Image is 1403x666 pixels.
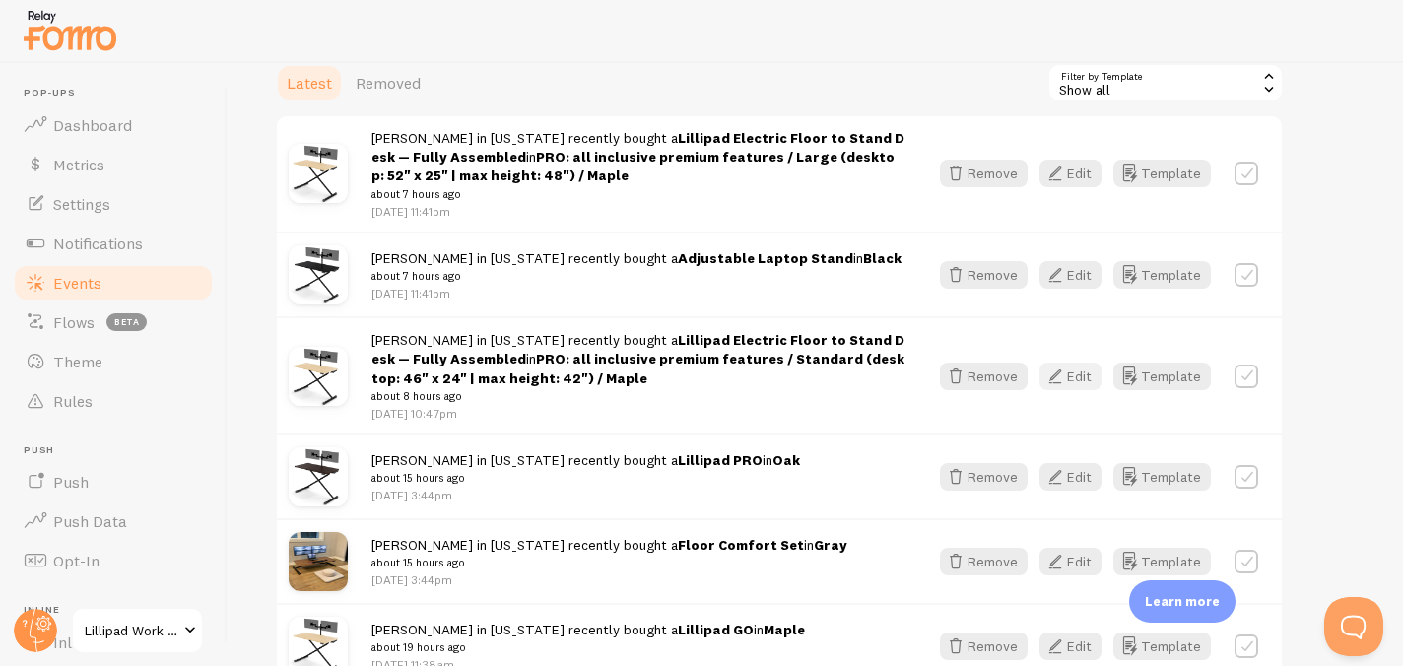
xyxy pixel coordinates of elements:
[106,313,147,331] span: beta
[12,541,215,580] a: Opt-In
[1047,63,1284,102] div: Show all
[371,331,904,367] a: Lillipad Electric Floor to Stand Desk — Fully Assembled
[12,342,215,381] a: Theme
[371,148,895,184] strong: PRO: all inclusive premium features / Large (desktop: 52" x 25" | max height: 48") / Maple
[1039,548,1113,575] a: Edit
[678,249,853,267] a: Adjustable Laptop Stand
[289,532,348,591] img: Lillipad_floor_cushion_yoga_pillow_small.jpg
[1113,548,1211,575] button: Template
[53,391,93,411] span: Rules
[371,487,800,503] p: [DATE] 3:44pm
[371,536,847,572] span: [PERSON_NAME] in [US_STATE] recently bought a in
[371,451,800,488] span: [PERSON_NAME] in [US_STATE] recently bought a in
[1039,160,1113,187] a: Edit
[371,638,805,656] small: about 19 hours ago
[772,451,800,469] strong: Oak
[289,447,348,506] img: Lillipad42Oak1.jpg
[1113,633,1211,660] button: Template
[53,155,104,174] span: Metrics
[1039,363,1102,390] button: Edit
[287,73,332,93] span: Latest
[371,350,904,386] strong: PRO: all inclusive premium features / Standard (desktop: 46" x 24" | max height: 42") / Maple
[24,604,215,617] span: Inline
[371,405,904,422] p: [DATE] 10:47pm
[85,619,178,642] span: Lillipad Work Solutions
[371,387,904,405] small: about 8 hours ago
[1145,592,1220,611] p: Learn more
[678,621,754,638] a: Lillipad GO
[53,551,100,570] span: Opt-In
[371,571,847,588] p: [DATE] 3:44pm
[12,462,215,501] a: Push
[53,511,127,531] span: Push Data
[71,607,204,654] a: Lillipad Work Solutions
[371,185,904,203] small: about 7 hours ago
[24,444,215,457] span: Push
[53,115,132,135] span: Dashboard
[371,129,904,166] a: Lillipad Electric Floor to Stand Desk — Fully Assembled
[1039,261,1113,289] a: Edit
[1039,463,1113,491] a: Edit
[53,273,101,293] span: Events
[12,224,215,263] a: Notifications
[24,87,215,100] span: Pop-ups
[678,536,804,554] a: Floor Comfort Set
[371,621,805,657] span: [PERSON_NAME] in [US_STATE] recently bought a in
[1113,363,1211,390] button: Template
[940,160,1028,187] button: Remove
[1039,548,1102,575] button: Edit
[371,267,902,285] small: about 7 hours ago
[53,194,110,214] span: Settings
[371,469,800,487] small: about 15 hours ago
[12,105,215,145] a: Dashboard
[1039,463,1102,491] button: Edit
[1113,261,1211,289] button: Template
[1113,160,1211,187] button: Template
[1039,633,1113,660] a: Edit
[1039,261,1102,289] button: Edit
[940,463,1028,491] button: Remove
[371,554,847,571] small: about 15 hours ago
[1039,363,1113,390] a: Edit
[371,331,904,405] span: [PERSON_NAME] in [US_STATE] recently bought a in
[371,249,902,286] span: [PERSON_NAME] in [US_STATE] recently bought a in
[53,352,102,371] span: Theme
[12,184,215,224] a: Settings
[1113,463,1211,491] button: Template
[1039,160,1102,187] button: Edit
[940,633,1028,660] button: Remove
[12,263,215,302] a: Events
[275,63,344,102] a: Latest
[12,381,215,421] a: Rules
[678,451,763,469] a: Lillipad PRO
[289,347,348,406] img: Lillipad42Maple1.jpg
[940,548,1028,575] button: Remove
[12,302,215,342] a: Flows beta
[12,145,215,184] a: Metrics
[344,63,433,102] a: Removed
[1039,633,1102,660] button: Edit
[1129,580,1236,623] div: Learn more
[53,233,143,253] span: Notifications
[940,261,1028,289] button: Remove
[21,5,119,55] img: fomo-relay-logo-orange.svg
[53,312,95,332] span: Flows
[371,203,904,220] p: [DATE] 11:41pm
[53,472,89,492] span: Push
[289,144,348,203] img: Lillipad42Maple1.jpg
[12,501,215,541] a: Push Data
[371,285,902,301] p: [DATE] 11:41pm
[371,129,904,203] span: [PERSON_NAME] in [US_STATE] recently bought a in
[289,245,348,304] img: Lillipad42Black1.jpg
[940,363,1028,390] button: Remove
[764,621,805,638] strong: Maple
[356,73,421,93] span: Removed
[1324,597,1383,656] iframe: Help Scout Beacon - Open
[863,249,902,267] strong: Black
